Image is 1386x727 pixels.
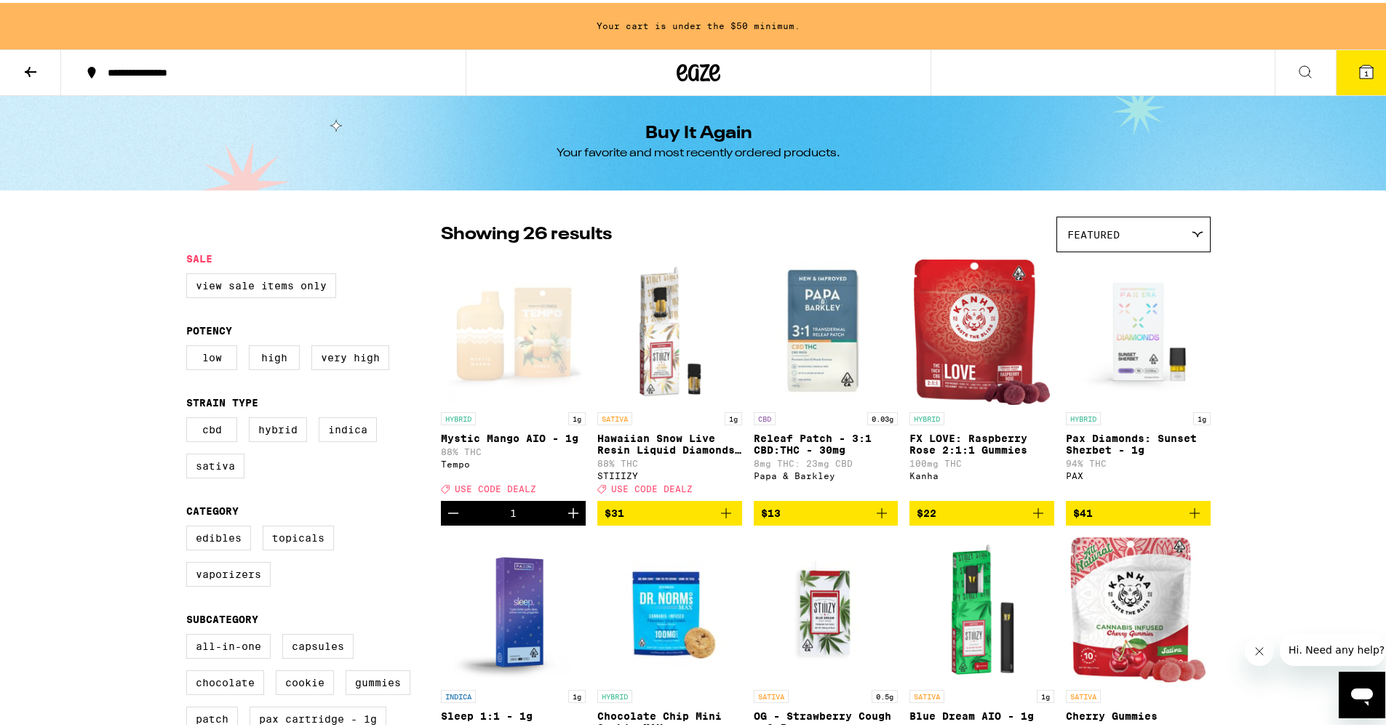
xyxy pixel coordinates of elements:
[557,142,840,158] div: Your favorite and most recently ordered products.
[186,394,258,406] legend: Strain Type
[1037,687,1054,700] p: 1g
[597,409,632,422] p: SATIVA
[872,687,898,700] p: 0.5g
[186,667,264,692] label: Chocolate
[754,257,899,402] img: Papa & Barkley - Releaf Patch - 3:1 CBD:THC - 30mg
[186,523,251,547] label: Edibles
[1066,430,1211,453] p: Pax Diamonds: Sunset Sherbet - 1g
[568,409,586,422] p: 1g
[186,250,212,262] legend: Sale
[186,451,244,475] label: Sativa
[441,687,476,700] p: INDICA
[1066,409,1101,422] p: HYBRID
[605,505,624,516] span: $31
[597,534,742,680] img: Dr. Norm's - Chocolate Chip Mini Cookie MAX
[754,468,899,478] div: Papa & Barkley
[186,502,239,514] legend: Category
[909,498,1054,523] button: Add to bag
[510,505,517,516] div: 1
[1066,707,1211,719] p: Cherry Gummies
[645,122,752,140] h1: Buy It Again
[186,270,336,295] label: View Sale Items Only
[754,409,776,422] p: CBD
[249,414,307,439] label: Hybrid
[909,534,1054,680] img: STIIIZY - Blue Dream AIO - 1g
[914,257,1050,402] img: Kanha - FX LOVE: Raspberry Rose 2:1:1 Gummies
[754,687,789,700] p: SATIVA
[1073,505,1093,516] span: $41
[276,667,334,692] label: Cookie
[597,257,742,402] img: STIIIZY - Hawaiian Snow Live Resin Liquid Diamonds - 1g
[1066,687,1101,700] p: SATIVA
[441,498,466,523] button: Decrement
[725,409,742,422] p: 1g
[754,498,899,523] button: Add to bag
[597,687,632,700] p: HYBRID
[597,468,742,478] div: STIIIZY
[319,414,377,439] label: Indica
[441,457,586,466] div: Tempo
[597,257,742,498] a: Open page for Hawaiian Snow Live Resin Liquid Diamonds - 1g from STIIIZY
[754,456,899,465] p: 8mg THC: 23mg CBD
[1066,498,1211,523] button: Add to bag
[311,342,389,367] label: Very High
[249,342,300,367] label: High
[1066,257,1211,402] img: PAX - Pax Diamonds: Sunset Sherbet - 1g
[441,444,586,454] p: 88% THC
[909,707,1054,719] p: Blue Dream AIO - 1g
[761,505,781,516] span: $13
[441,707,586,719] p: Sleep 1:1 - 1g
[186,611,258,622] legend: Subcategory
[186,342,237,367] label: Low
[186,631,271,656] label: All-In-One
[909,409,944,422] p: HYBRID
[909,456,1054,465] p: 100mg THC
[754,430,899,453] p: Releaf Patch - 3:1 CBD:THC - 30mg
[455,481,536,491] span: USE CODE DEALZ
[1066,468,1211,478] div: PAX
[1245,634,1274,663] iframe: Close message
[597,498,742,523] button: Add to bag
[1066,257,1211,498] a: Open page for Pax Diamonds: Sunset Sherbet - 1g from PAX
[597,430,742,453] p: Hawaiian Snow Live Resin Liquid Diamonds - 1g
[1066,456,1211,465] p: 94% THC
[917,505,936,516] span: $22
[597,456,742,465] p: 88% THC
[441,430,586,441] p: Mystic Mango AIO - 1g
[1339,669,1385,715] iframe: Button to launch messaging window
[909,430,1054,453] p: FX LOVE: Raspberry Rose 2:1:1 Gummies
[186,322,232,334] legend: Potency
[561,498,586,523] button: Increment
[568,687,586,700] p: 1g
[441,409,476,422] p: HYBRID
[1364,66,1369,75] span: 1
[186,559,271,584] label: Vaporizers
[909,257,1054,498] a: Open page for FX LOVE: Raspberry Rose 2:1:1 Gummies from Kanha
[611,481,693,491] span: USE CODE DEALZ
[1067,226,1120,238] span: Featured
[441,220,612,244] p: Showing 26 results
[754,534,899,680] img: STIIIZY - OG - Strawberry Cough - 0.5g
[754,257,899,498] a: Open page for Releaf Patch - 3:1 CBD:THC - 30mg from Papa & Barkley
[1193,409,1211,422] p: 1g
[867,409,898,422] p: 0.03g
[1280,631,1385,663] iframe: Message from company
[346,667,410,692] label: Gummies
[909,687,944,700] p: SATIVA
[186,414,237,439] label: CBD
[441,257,586,498] a: Open page for Mystic Mango AIO - 1g from Tempo
[909,468,1054,478] div: Kanha
[1070,534,1206,680] img: Kanha - Cherry Gummies
[282,631,354,656] label: Capsules
[263,523,334,547] label: Topicals
[451,534,575,680] img: PAX - Sleep 1:1 - 1g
